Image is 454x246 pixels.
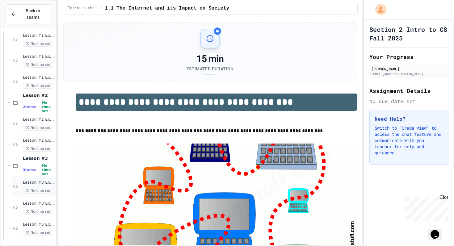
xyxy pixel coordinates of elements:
[23,138,55,143] span: Lesson #2 Exercise #2.2
[375,125,443,156] p: Switch to "Grade View" to access the chat feature and communicate with your teacher for help and ...
[2,2,43,39] div: Chat with us now!Close
[23,180,55,185] span: Lesson #3 Exercise #3.1
[23,222,55,227] span: Lesson #3 Exercise #3.3
[371,66,447,72] div: [PERSON_NAME]
[23,75,55,80] span: Lesson #1 Exercise #1.3
[23,156,55,161] span: Lesson #3
[23,201,55,206] span: Lesson #3 Exercise #3.2
[6,4,51,24] button: Back to Teams
[42,164,55,176] span: No time set
[38,104,40,109] span: •
[23,117,55,122] span: Lesson #2 Exercise #2.1
[42,101,55,113] span: No time set
[371,72,447,77] div: [EMAIL_ADDRESS][DOMAIN_NAME]
[38,167,40,172] span: •
[105,5,229,12] span: 1.1 The Internet and its Impact on Society
[187,53,233,65] div: 15 min
[23,33,55,38] span: Lesson #1 Exercise #1.1
[23,83,53,89] span: No time set
[369,2,388,17] div: My Account
[369,98,448,105] div: No due date set
[23,125,53,131] span: No time set
[23,41,53,47] span: No time set
[23,54,55,59] span: Lesson #1 Exercise #1.2
[23,209,53,215] span: No time set
[100,6,102,11] span: /
[23,93,55,98] span: Lesson #2
[428,221,448,240] iframe: chat widget
[68,6,98,11] span: Intro to the Web
[369,25,448,42] h1: Section 2 Intro to CS Fall 2025
[23,146,53,152] span: No time set
[23,188,53,194] span: No time set
[403,194,448,221] iframe: chat widget
[23,230,53,236] span: No time set
[20,8,46,21] span: Back to Teams
[23,105,36,109] span: 2 items
[375,115,443,123] h3: Need Help?
[369,86,448,95] h2: Assignment Details
[23,62,53,68] span: No time set
[369,52,448,61] h2: Your Progress
[23,168,36,172] span: 3 items
[187,66,233,72] div: Estimated Duration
